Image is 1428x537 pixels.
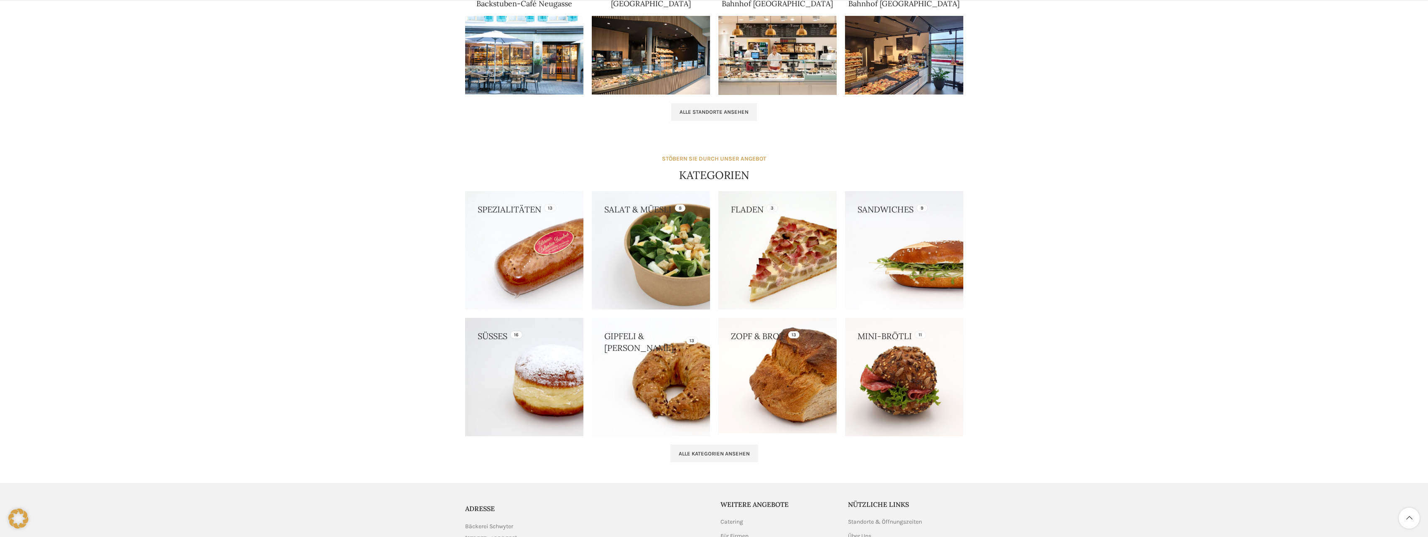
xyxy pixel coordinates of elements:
span: Alle Kategorien ansehen [679,450,750,457]
span: ADRESSE [465,504,495,513]
a: Scroll to top button [1399,508,1420,529]
h5: Nützliche Links [848,500,963,509]
h5: Weitere Angebote [720,500,836,509]
a: Catering [720,518,744,526]
a: Alle Kategorien ansehen [670,445,758,462]
span: Bäckerei Schwyter [465,522,513,531]
span: Alle Standorte ansehen [680,109,748,115]
h4: KATEGORIEN [679,168,749,183]
a: Standorte & Öffnungszeiten [848,518,923,526]
div: STÖBERN SIE DURCH UNSER ANGEBOT [662,154,766,164]
a: Alle Standorte ansehen [671,103,757,121]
